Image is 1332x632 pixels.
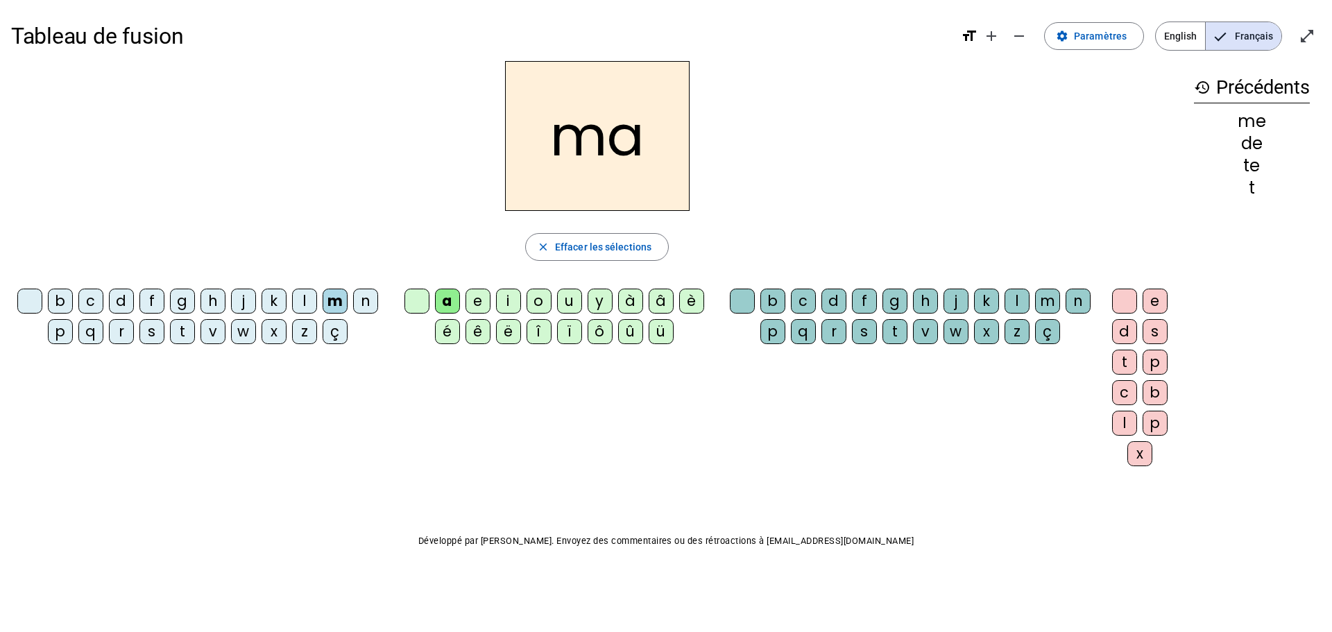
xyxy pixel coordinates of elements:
[882,319,907,344] div: t
[882,289,907,314] div: g
[323,319,348,344] div: ç
[588,319,613,344] div: ô
[760,319,785,344] div: p
[1206,22,1281,50] span: Français
[200,319,225,344] div: v
[262,319,287,344] div: x
[109,289,134,314] div: d
[791,319,816,344] div: q
[1044,22,1144,50] button: Paramètres
[435,319,460,344] div: é
[1035,319,1060,344] div: ç
[505,61,690,211] h2: ma
[1127,441,1152,466] div: x
[943,289,968,314] div: j
[1005,22,1033,50] button: Diminuer la taille de la police
[1194,157,1310,174] div: te
[496,319,521,344] div: ë
[139,289,164,314] div: f
[1112,380,1137,405] div: c
[913,289,938,314] div: h
[618,289,643,314] div: à
[1143,289,1168,314] div: e
[1056,30,1068,42] mat-icon: settings
[78,289,103,314] div: c
[1112,411,1137,436] div: l
[1066,289,1091,314] div: n
[537,241,549,253] mat-icon: close
[1194,72,1310,103] h3: Précédents
[555,239,651,255] span: Effacer les sélections
[139,319,164,344] div: s
[1143,380,1168,405] div: b
[943,319,968,344] div: w
[1112,350,1137,375] div: t
[78,319,103,344] div: q
[1143,319,1168,344] div: s
[170,289,195,314] div: g
[292,289,317,314] div: l
[961,28,977,44] mat-icon: format_size
[48,289,73,314] div: b
[974,319,999,344] div: x
[353,289,378,314] div: n
[679,289,704,314] div: è
[527,319,552,344] div: î
[170,319,195,344] div: t
[649,319,674,344] div: ü
[292,319,317,344] div: z
[557,319,582,344] div: ï
[48,319,73,344] div: p
[1005,319,1030,344] div: z
[109,319,134,344] div: r
[852,289,877,314] div: f
[200,289,225,314] div: h
[11,533,1321,549] p: Développé par [PERSON_NAME]. Envoyez des commentaires ou des rétroactions à [EMAIL_ADDRESS][DOMAI...
[1194,79,1211,96] mat-icon: history
[435,289,460,314] div: a
[11,14,950,58] h1: Tableau de fusion
[760,289,785,314] div: b
[852,319,877,344] div: s
[1074,28,1127,44] span: Paramètres
[1005,289,1030,314] div: l
[977,22,1005,50] button: Augmenter la taille de la police
[527,289,552,314] div: o
[1143,350,1168,375] div: p
[1011,28,1027,44] mat-icon: remove
[231,289,256,314] div: j
[323,289,348,314] div: m
[1112,319,1137,344] div: d
[588,289,613,314] div: y
[983,28,1000,44] mat-icon: add
[466,289,490,314] div: e
[821,319,846,344] div: r
[1194,113,1310,130] div: me
[1299,28,1315,44] mat-icon: open_in_full
[1194,180,1310,196] div: t
[1143,411,1168,436] div: p
[913,319,938,344] div: v
[974,289,999,314] div: k
[791,289,816,314] div: c
[496,289,521,314] div: i
[1293,22,1321,50] button: Entrer en plein écran
[262,289,287,314] div: k
[618,319,643,344] div: û
[1155,22,1282,51] mat-button-toggle-group: Language selection
[1156,22,1205,50] span: English
[466,319,490,344] div: ê
[231,319,256,344] div: w
[1194,135,1310,152] div: de
[649,289,674,314] div: â
[821,289,846,314] div: d
[1035,289,1060,314] div: m
[557,289,582,314] div: u
[525,233,669,261] button: Effacer les sélections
